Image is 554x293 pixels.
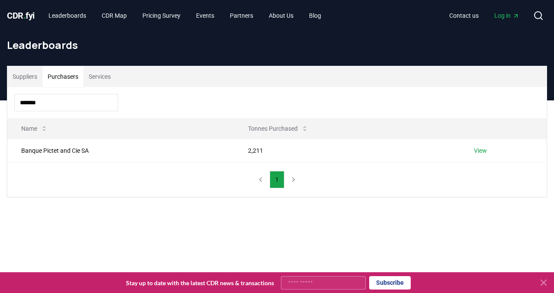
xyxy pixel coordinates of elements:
[234,139,460,162] td: 2,211
[262,8,300,23] a: About Us
[302,8,328,23] a: Blog
[241,120,315,137] button: Tonnes Purchased
[270,171,284,188] button: 1
[494,11,519,20] span: Log in
[442,8,486,23] a: Contact us
[42,8,328,23] nav: Main
[223,8,260,23] a: Partners
[189,8,221,23] a: Events
[14,120,55,137] button: Name
[95,8,134,23] a: CDR Map
[474,146,487,155] a: View
[7,139,234,162] td: Banque Pictet and Cie SA
[487,8,526,23] a: Log in
[7,66,42,87] button: Suppliers
[135,8,187,23] a: Pricing Survey
[7,10,35,22] a: CDR.fyi
[442,8,526,23] nav: Main
[23,10,26,21] span: .
[7,38,547,52] h1: Leaderboards
[42,66,84,87] button: Purchasers
[84,66,116,87] button: Services
[42,8,93,23] a: Leaderboards
[7,10,35,21] span: CDR fyi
